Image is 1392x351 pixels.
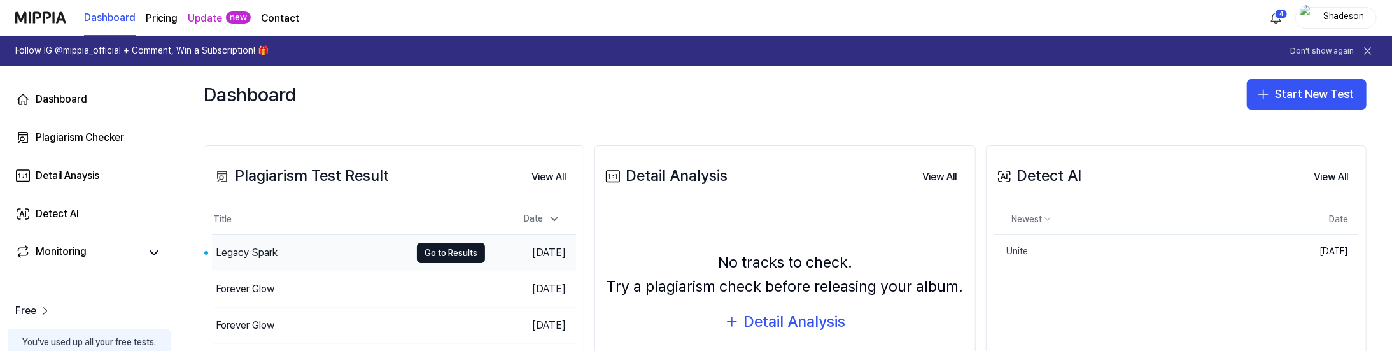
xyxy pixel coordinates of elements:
button: 알림4 [1266,8,1286,28]
button: View All [1304,164,1358,190]
td: [DATE] [1284,235,1358,268]
a: Plagiarism Checker [8,122,171,153]
a: Pricing [146,11,178,26]
a: Dashboard [8,84,171,115]
a: Detect AI [8,199,171,229]
div: Legacy Spark [216,245,278,261]
img: 알림 [1269,10,1284,25]
a: Contact [261,11,299,26]
div: Detect AI [36,206,79,222]
button: View All [913,164,967,190]
div: new [226,11,251,24]
h1: Follow IG @mippia_official + Comment, Win a Subscription! 🎁 [15,45,269,57]
button: Detail Analysis [724,310,845,334]
a: View All [521,163,576,190]
div: Monitoring [36,244,87,262]
div: 4 [1275,9,1288,19]
a: View All [913,163,967,190]
div: Dashboard [204,79,296,110]
div: Unite [994,245,1029,258]
button: profileShadeson [1295,7,1377,29]
th: Title [212,204,485,235]
td: [DATE] [485,271,576,308]
span: Free [15,303,36,319]
button: Start New Test [1247,79,1367,110]
div: No tracks to check. Try a plagiarism check before releasing your album. [607,250,963,299]
div: Forever Glow [216,318,274,333]
a: Dashboard [84,1,136,36]
div: Detail Analysis [743,310,845,334]
button: Go to Results [417,243,485,263]
button: Don't show again [1290,46,1354,57]
a: View All [1304,163,1358,190]
a: Free [15,303,52,319]
div: Detail Analysis [603,164,728,188]
a: Unite [994,235,1284,268]
div: Plagiarism Checker [36,130,124,145]
th: Date [1284,204,1358,235]
img: profile [1300,5,1315,31]
td: [DATE] [485,235,576,271]
a: Detail Anaysis [8,161,171,191]
button: View All [521,164,576,190]
div: Forever Glow [216,282,274,297]
div: Dashboard [36,92,87,107]
div: Date [519,209,566,229]
div: Detect AI [994,164,1082,188]
a: Monitoring [15,244,140,262]
div: Detail Anaysis [36,168,99,183]
div: Shadeson [1319,10,1368,24]
a: Update [188,11,222,26]
td: [DATE] [485,308,576,344]
div: Plagiarism Test Result [212,164,389,188]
